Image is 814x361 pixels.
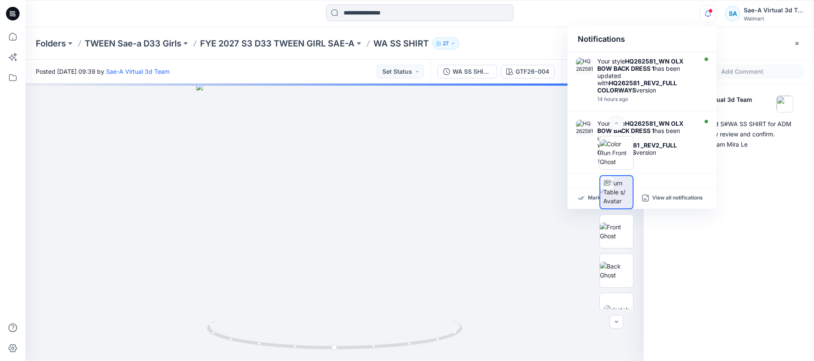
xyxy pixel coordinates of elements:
a: TWEEN Sae-a D33 Girls [85,38,181,49]
p: WA SS SHIRT [373,38,429,49]
div: Hi, We've uploaded S#WA SS SHIRT for ADM stage Please kindly review and confirm. Thank you. VTD t... [664,119,794,150]
div: Walmart [744,15,803,22]
img: Turn Table s/ Avatar [603,179,633,205]
p: View all notifications [652,194,703,202]
p: [DATE] 17:10 [686,105,752,113]
p: Sae-A Virtual 3d Team [686,95,752,105]
img: sketch [604,305,629,314]
span: Posted [DATE] 09:39 by [36,67,169,76]
strong: HQ262581_WN OLX BOW BACK DRESS 1 [597,58,683,72]
div: SA [725,6,740,21]
img: Front Ghost [600,222,633,240]
button: Add Comment [671,65,804,78]
img: HQ262581 _REV2_FULL COLORWAYS [576,58,593,75]
div: Notifications [568,26,717,52]
div: Sae-A Virtual 3d Team [744,5,803,15]
img: Color Run Front Ghost [600,139,633,166]
a: FYE 2027 S3 D33 TWEEN GIRL SAE-A [200,38,355,49]
div: GTF26-004 [516,67,549,76]
p: Mark all as read [588,194,627,202]
button: WA SS SHIRT_FULL COLORWAYS [438,65,497,78]
div: Thursday, October 02, 2025 11:23 [597,159,695,165]
button: GTF26-004 [501,65,555,78]
div: Thursday, October 02, 2025 11:23 [597,96,695,102]
img: Back Ghost [600,262,633,280]
button: 27 [432,38,459,49]
img: HQ262581 _REV2_FULL COLORWAYS [576,120,593,137]
strong: HQ262581 _REV2_FULL COLORWAYS [597,79,677,94]
div: Your style has been updated with version [597,120,695,156]
div: WA SS SHIRT_FULL COLORWAYS [453,67,492,76]
a: Folders [36,38,66,49]
p: 27 [443,39,449,48]
a: Sae-A Virtual 3d Team [106,68,169,75]
strong: HQ262581_WN OLX BOW BACK DRESS 1 [597,120,683,134]
div: Your style has been updated with version [597,58,695,94]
